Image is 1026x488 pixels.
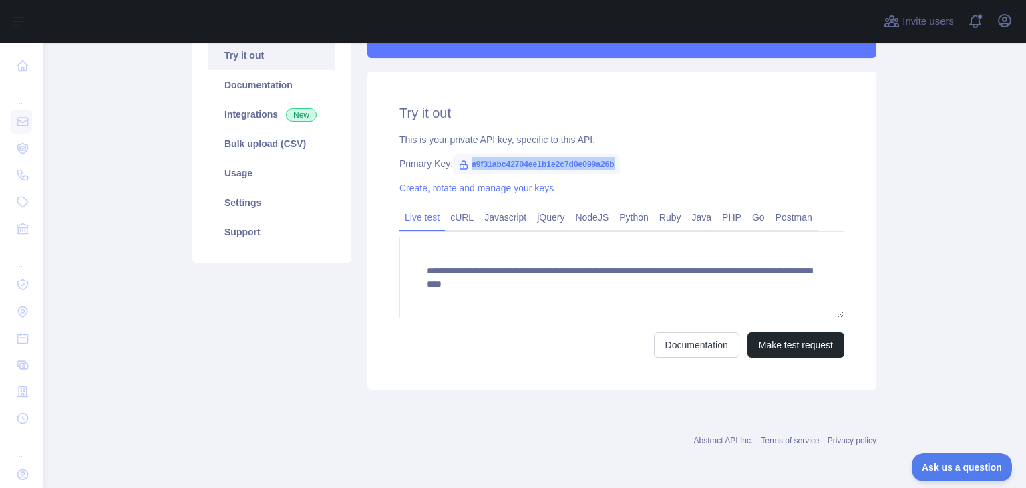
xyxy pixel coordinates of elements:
[770,207,818,228] a: Postman
[881,11,957,32] button: Invite users
[570,207,614,228] a: NodeJS
[828,436,876,445] a: Privacy policy
[694,436,753,445] a: Abstract API Inc.
[532,207,570,228] a: jQuery
[747,207,770,228] a: Go
[11,433,32,460] div: ...
[479,207,532,228] a: Javascript
[208,188,335,217] a: Settings
[399,207,445,228] a: Live test
[208,100,335,129] a: Integrations New
[11,243,32,270] div: ...
[399,133,844,146] div: This is your private API key, specific to this API.
[208,217,335,247] a: Support
[445,207,479,228] a: cURL
[208,129,335,158] a: Bulk upload (CSV)
[761,436,819,445] a: Terms of service
[399,182,554,193] a: Create, rotate and manage your keys
[11,80,32,107] div: ...
[399,104,844,122] h2: Try it out
[687,207,717,228] a: Java
[208,158,335,188] a: Usage
[747,332,844,358] button: Make test request
[902,14,954,29] span: Invite users
[717,207,747,228] a: PHP
[912,453,1013,481] iframe: Toggle Customer Support
[208,41,335,70] a: Try it out
[286,108,317,122] span: New
[654,332,739,358] a: Documentation
[654,207,687,228] a: Ruby
[208,70,335,100] a: Documentation
[614,207,654,228] a: Python
[399,157,844,170] div: Primary Key:
[453,154,620,174] span: a9f31abc42704ee1b1e2c7d0e099a26b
